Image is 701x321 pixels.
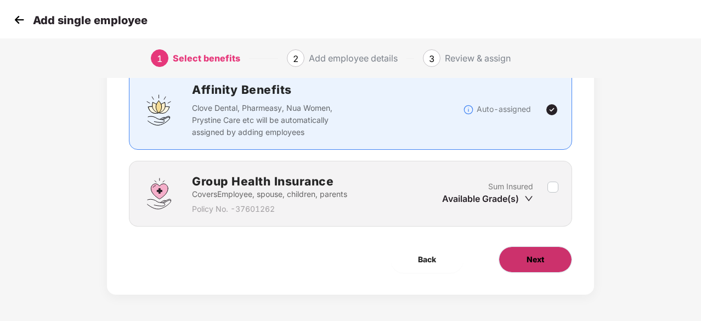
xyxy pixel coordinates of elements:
[293,53,298,64] span: 2
[157,53,162,64] span: 1
[391,246,463,273] button: Back
[33,14,148,27] p: Add single employee
[499,246,572,273] button: Next
[524,194,533,203] span: down
[527,254,544,266] span: Next
[192,188,347,200] p: Covers Employee, spouse, children, parents
[418,254,436,266] span: Back
[143,177,176,210] img: svg+xml;base64,PHN2ZyBpZD0iR3JvdXBfSGVhbHRoX0luc3VyYW5jZSIgZGF0YS1uYW1lPSJHcm91cCBIZWFsdGggSW5zdX...
[463,104,474,115] img: svg+xml;base64,PHN2ZyBpZD0iSW5mb18tXzMyeDMyIiBkYXRhLW5hbWU9IkluZm8gLSAzMngzMiIgeG1sbnM9Imh0dHA6Ly...
[545,103,558,116] img: svg+xml;base64,PHN2ZyBpZD0iVGljay0yNHgyNCIgeG1sbnM9Imh0dHA6Ly93d3cudzMub3JnLzIwMDAvc3ZnIiB3aWR0aD...
[442,193,533,205] div: Available Grade(s)
[11,12,27,28] img: svg+xml;base64,PHN2ZyB4bWxucz0iaHR0cDovL3d3dy53My5vcmcvMjAwMC9zdmciIHdpZHRoPSIzMCIgaGVpZ2h0PSIzMC...
[143,93,176,126] img: svg+xml;base64,PHN2ZyBpZD0iQWZmaW5pdHlfQmVuZWZpdHMiIGRhdGEtbmFtZT0iQWZmaW5pdHkgQmVuZWZpdHMiIHhtbG...
[192,81,463,99] h2: Affinity Benefits
[477,103,531,115] p: Auto-assigned
[173,49,240,67] div: Select benefits
[192,203,347,215] p: Policy No. - 37601262
[192,102,354,138] p: Clove Dental, Pharmeasy, Nua Women, Prystine Care etc will be automatically assigned by adding em...
[488,181,533,193] p: Sum Insured
[445,49,511,67] div: Review & assign
[192,172,347,190] h2: Group Health Insurance
[429,53,434,64] span: 3
[309,49,398,67] div: Add employee details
